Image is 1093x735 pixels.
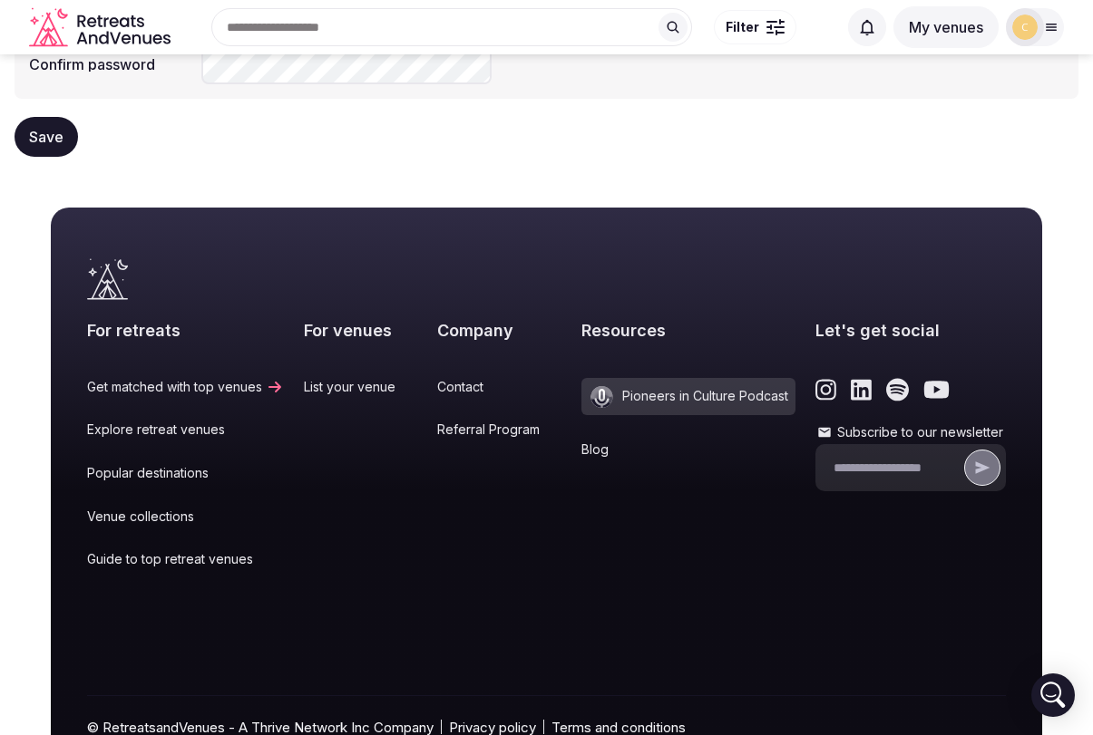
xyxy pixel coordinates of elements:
a: Venue collections [87,508,284,526]
img: casas-do-lupo [1012,15,1038,40]
a: Explore retreat venues [87,421,284,439]
svg: Retreats and Venues company logo [29,7,174,48]
a: Link to the retreats and venues LinkedIn page [851,378,872,401]
a: Contact [437,378,561,396]
h2: Let's get social [815,319,1006,342]
a: Link to the retreats and venues Youtube page [923,378,950,401]
label: Subscribe to our newsletter [815,423,1006,441]
a: Link to the retreats and venues Instagram page [815,378,836,401]
h2: Company [437,319,561,342]
button: Filter [714,10,796,44]
h2: For retreats [87,319,284,342]
a: Visit the homepage [29,7,174,48]
a: Guide to top retreat venues [87,550,284,568]
h2: Resources [581,319,795,342]
a: Popular destinations [87,464,284,482]
a: Get matched with top venues [87,378,284,396]
a: Pioneers in Culture Podcast [581,378,795,415]
a: Referral Program [437,421,561,439]
span: Save [29,128,63,146]
a: Visit the homepage [87,258,128,300]
a: Link to the retreats and venues Spotify page [886,378,909,401]
div: Open Intercom Messenger [1031,673,1075,717]
a: List your venue [304,378,417,396]
a: Blog [581,440,795,459]
span: Filter [726,18,759,36]
a: My venues [893,18,999,36]
button: My venues [893,6,999,48]
button: Save [15,117,78,157]
h2: For venues [304,319,417,342]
